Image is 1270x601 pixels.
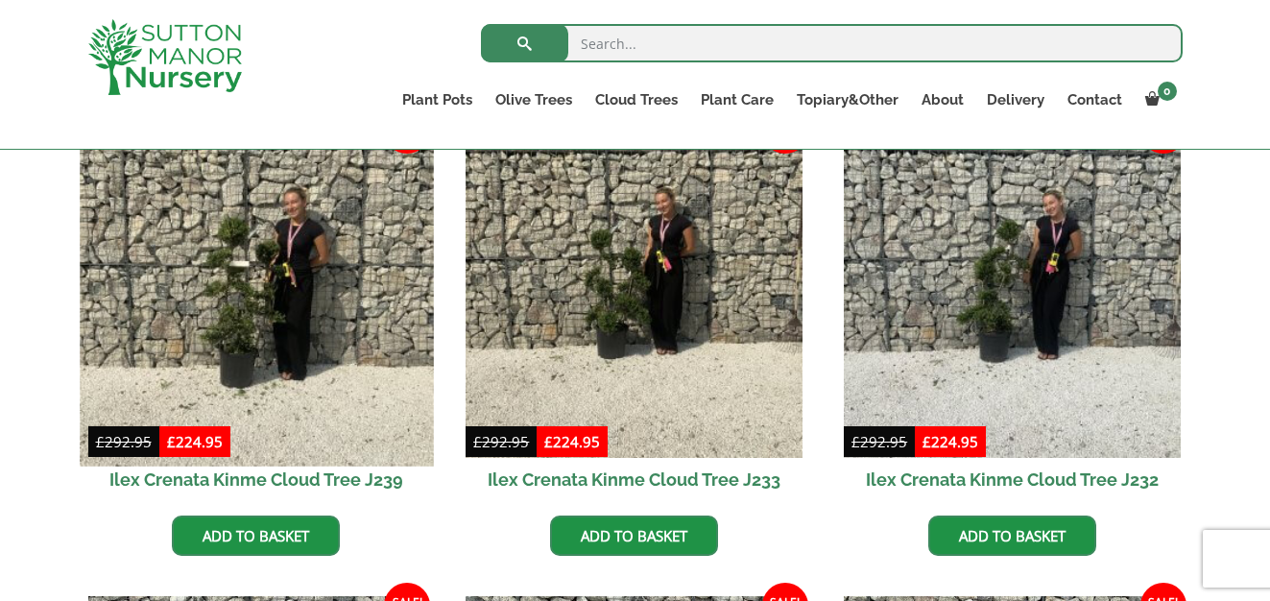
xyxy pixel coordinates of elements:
[851,432,907,451] bdi: 292.95
[550,516,718,556] a: Add to basket: “Ilex Crenata Kinme Cloud Tree J233”
[928,516,1096,556] a: Add to basket: “Ilex Crenata Kinme Cloud Tree J232”
[923,432,978,451] bdi: 224.95
[466,458,803,501] h2: Ilex Crenata Kinme Cloud Tree J233
[167,432,176,451] span: £
[466,121,803,501] a: Sale! Ilex Crenata Kinme Cloud Tree J233
[391,86,484,113] a: Plant Pots
[88,19,242,95] img: logo
[80,112,433,466] img: Ilex Crenata Kinme Cloud Tree J239
[584,86,689,113] a: Cloud Trees
[96,432,105,451] span: £
[910,86,975,113] a: About
[473,432,529,451] bdi: 292.95
[481,24,1183,62] input: Search...
[1158,82,1177,101] span: 0
[88,121,425,501] a: Sale! Ilex Crenata Kinme Cloud Tree J239
[484,86,584,113] a: Olive Trees
[844,458,1181,501] h2: Ilex Crenata Kinme Cloud Tree J232
[844,121,1181,458] img: Ilex Crenata Kinme Cloud Tree J232
[473,432,482,451] span: £
[544,432,600,451] bdi: 224.95
[544,432,553,451] span: £
[785,86,910,113] a: Topiary&Other
[1134,86,1183,113] a: 0
[172,516,340,556] a: Add to basket: “Ilex Crenata Kinme Cloud Tree J239”
[88,458,425,501] h2: Ilex Crenata Kinme Cloud Tree J239
[167,432,223,451] bdi: 224.95
[923,432,931,451] span: £
[844,121,1181,501] a: Sale! Ilex Crenata Kinme Cloud Tree J232
[689,86,785,113] a: Plant Care
[851,432,860,451] span: £
[466,121,803,458] img: Ilex Crenata Kinme Cloud Tree J233
[96,432,152,451] bdi: 292.95
[975,86,1056,113] a: Delivery
[1056,86,1134,113] a: Contact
